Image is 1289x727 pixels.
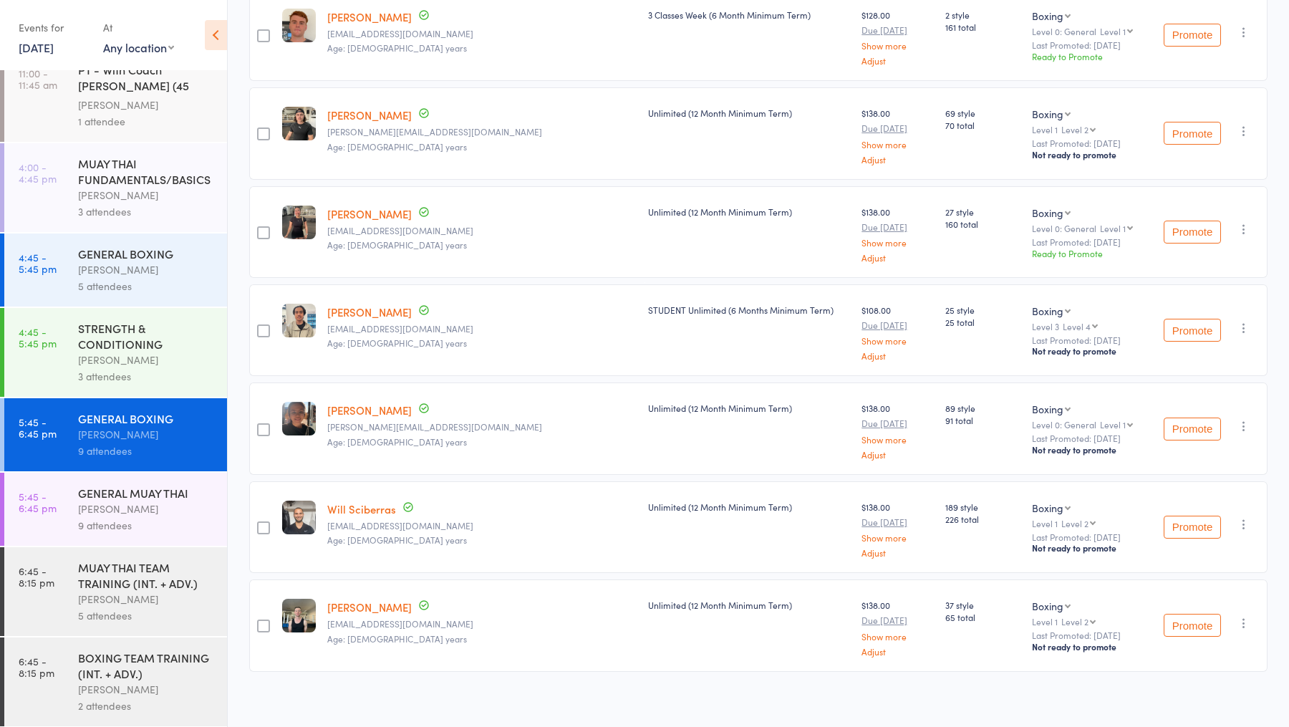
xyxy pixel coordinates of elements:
a: 4:45 -5:45 pmSTRENGTH & CONDITIONING[PERSON_NAME]3 attendees [4,308,227,397]
div: MUAY THAI FUNDAMENTALS/BASICS [78,155,215,187]
div: 5 attendees [78,607,215,624]
a: Adjust [861,450,933,459]
small: Last Promoted: [DATE] [1032,138,1143,148]
span: 91 total [945,414,1021,426]
a: 6:45 -8:15 pmMUAY THAI TEAM TRAINING (INT. + ADV.)[PERSON_NAME]5 attendees [4,547,227,636]
div: [PERSON_NAME] [78,187,215,203]
div: Events for [19,16,89,39]
div: Level 2 [1061,125,1088,134]
div: [PERSON_NAME] [78,261,215,278]
time: 6:45 - 8:15 pm [19,655,54,678]
img: image1686217616.png [282,501,316,534]
div: STUDENT Unlimited (6 Months Minimum Term) [648,304,851,316]
a: Will Sciberras [327,501,396,516]
div: Unlimited (12 Month Minimum Term) [648,501,851,513]
div: Not ready to promote [1032,444,1143,456]
small: Last Promoted: [DATE] [1032,630,1143,640]
a: [PERSON_NAME] [327,9,412,24]
a: Show more [861,140,933,149]
div: 1 attendee [78,113,215,130]
div: $138.00 [861,206,933,262]
div: Level 3 [1032,322,1143,331]
a: [PERSON_NAME] [327,403,412,418]
small: leo.moltoni05@gmail.com [327,127,637,137]
time: 4:45 - 5:45 pm [19,326,57,349]
div: [PERSON_NAME] [78,591,215,607]
span: 37 style [945,599,1021,611]
button: Promote [1164,24,1221,47]
div: Level 1 [1100,223,1126,233]
img: image1731487837.png [282,206,316,239]
span: Age: [DEMOGRAPHIC_DATA] years [327,435,467,448]
span: 161 total [945,21,1021,33]
div: Boxing [1032,304,1063,318]
a: [PERSON_NAME] [327,600,412,615]
a: Show more [861,41,933,50]
div: GENERAL BOXING [78,410,215,426]
div: Level 1 [1100,420,1126,429]
small: Due [DATE] [861,123,933,133]
button: Promote [1164,319,1221,342]
small: Due [DATE] [861,418,933,428]
div: Unlimited (12 Month Minimum Term) [648,206,851,218]
div: Unlimited (12 Month Minimum Term) [648,599,851,611]
small: Last Promoted: [DATE] [1032,40,1143,50]
div: $138.00 [861,501,933,557]
a: Adjust [861,647,933,656]
span: Age: [DEMOGRAPHIC_DATA] years [327,337,467,349]
img: image1737169642.png [282,402,316,435]
small: willsciberras4@gmail.com [327,521,637,531]
div: Boxing [1032,402,1063,416]
div: 9 attendees [78,517,215,534]
span: 160 total [945,218,1021,230]
span: 25 style [945,304,1021,316]
div: PT - With Coach [PERSON_NAME] (45 minutes) [78,62,215,97]
time: 11:00 - 11:45 am [19,67,57,90]
span: 27 style [945,206,1021,218]
button: Promote [1164,122,1221,145]
div: Not ready to promote [1032,345,1143,357]
div: Level 0: General [1032,420,1143,429]
span: 226 total [945,513,1021,525]
a: [PERSON_NAME] [327,304,412,319]
div: [PERSON_NAME] [78,97,215,113]
div: Level 4 [1063,322,1091,331]
span: Age: [DEMOGRAPHIC_DATA] years [327,42,467,54]
span: 2 style [945,9,1021,21]
div: [PERSON_NAME] [78,681,215,698]
span: 89 style [945,402,1021,414]
a: 5:45 -6:45 pmGENERAL BOXING[PERSON_NAME]9 attendees [4,398,227,471]
a: Adjust [861,548,933,557]
time: 6:45 - 8:15 pm [19,565,54,588]
span: 189 style [945,501,1021,513]
div: BOXING TEAM TRAINING (INT. + ADV.) [78,650,215,681]
div: $138.00 [861,107,933,163]
div: Level 1 [1032,125,1143,134]
button: Promote [1164,614,1221,637]
time: 5:45 - 6:45 pm [19,416,57,439]
div: Unlimited (12 Month Minimum Term) [648,402,851,414]
div: Level 1 [1032,519,1143,528]
div: [PERSON_NAME] [78,501,215,517]
small: Due [DATE] [861,222,933,232]
time: 4:45 - 5:45 pm [19,251,57,274]
div: Boxing [1032,9,1063,23]
div: Level 1 [1032,617,1143,626]
a: Show more [861,238,933,247]
div: $138.00 [861,599,933,655]
img: image1693990183.png [282,304,316,337]
div: $138.00 [861,402,933,458]
div: Boxing [1032,501,1063,515]
small: Due [DATE] [861,25,933,35]
div: GENERAL BOXING [78,246,215,261]
a: Adjust [861,253,933,262]
button: Promote [1164,221,1221,244]
time: 5:45 - 6:45 pm [19,491,57,514]
div: 9 attendees [78,443,215,459]
span: 69 style [945,107,1021,119]
img: image1692180781.png [282,9,316,42]
div: Unlimited (12 Month Minimum Term) [648,107,851,119]
span: 65 total [945,611,1021,623]
div: [PERSON_NAME] [78,352,215,368]
small: Due [DATE] [861,615,933,625]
